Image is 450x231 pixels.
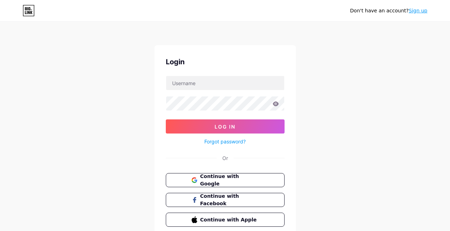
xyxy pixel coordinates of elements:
[166,213,285,227] button: Continue with Apple
[166,76,284,90] input: Username
[215,124,235,130] span: Log In
[166,57,285,67] div: Login
[204,138,246,145] a: Forgot password?
[166,193,285,207] button: Continue with Facebook
[222,154,228,162] div: Or
[166,173,285,187] button: Continue with Google
[409,8,427,13] a: Sign up
[166,119,285,134] button: Log In
[200,192,258,207] span: Continue with Facebook
[200,173,258,188] span: Continue with Google
[200,216,258,224] span: Continue with Apple
[350,7,427,14] div: Don't have an account?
